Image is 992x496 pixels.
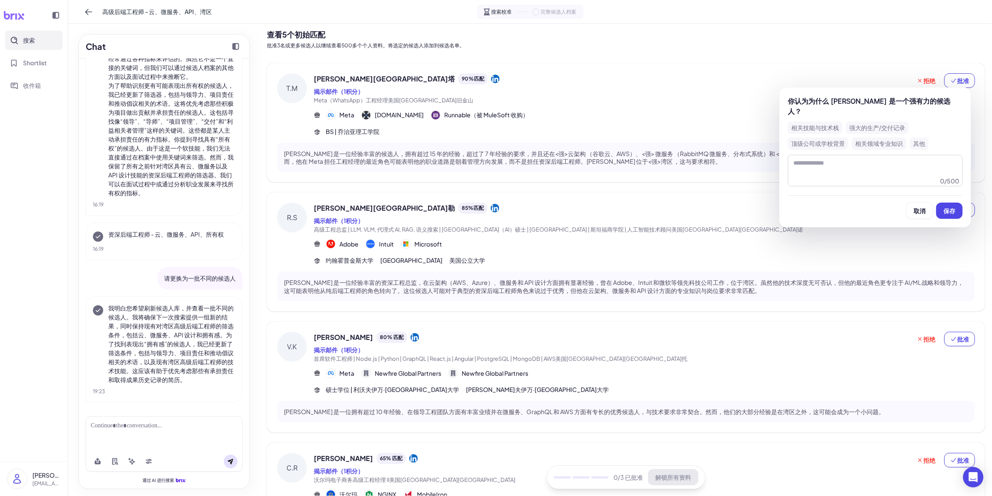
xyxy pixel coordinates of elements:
[93,388,235,395] div: 19:23
[788,97,950,116] font: 你认为为什么 [PERSON_NAME] 是一个强有力的候选人？
[164,274,236,282] font: 请更换为一批不同的候选人
[957,77,969,84] font: 批准
[671,226,803,233] span: 美国[GEOGRAPHIC_DATA][GEOGRAPHIC_DATA]诺
[314,226,671,233] span: 高级工程总监 | LLM, VLM, 代理式 AI, RAG, 语义搜索 | [GEOGRAPHIC_DATA]（AI）硕士 | [GEOGRAPHIC_DATA] | 斯坦福商学院 | 人工智...
[613,473,643,481] font: 0/3 已批准
[362,111,370,119] img: 公司logo
[277,332,307,362] div: V.K
[389,476,515,483] span: 美国[GEOGRAPHIC_DATA][GEOGRAPHIC_DATA]
[541,9,577,15] font: 完整候选人档案
[923,77,935,84] font: 拒绝
[326,128,379,135] font: BS | 乔治亚理工学院
[326,386,459,393] font: 硕士学位 | 利沃夫伊万·[GEOGRAPHIC_DATA]大学
[466,386,609,393] font: [PERSON_NAME]夫伊万·[GEOGRAPHIC_DATA]大学
[923,456,935,464] font: 拒绝
[911,332,941,346] button: 拒绝
[32,480,61,487] p: [EMAIL_ADDRESS][DOMAIN_NAME]
[267,42,465,49] font: 批准3名或更多候选人以继续查看500多个个人资料。将选定的候选人添加到候选名单。
[327,111,335,119] img: 公司logo
[277,73,307,103] div: T.M
[914,207,925,215] font: 取消
[267,29,325,39] font: 查看5个初始匹配
[314,87,364,95] font: 揭示邮件（1积分）
[339,369,354,378] span: Meta
[957,335,969,343] font: 批准
[380,455,402,461] font: 65% 匹配
[379,240,394,249] span: Intuit
[913,140,925,147] font: 其他
[277,453,307,483] div: C.R
[314,216,364,225] button: 揭示邮件（1积分）
[366,240,375,248] img: 公司logo
[7,469,27,489] img: user_logo.png
[911,73,941,88] button: 拒绝
[944,453,975,467] button: 批准
[314,467,364,476] button: 揭示邮件（1积分）
[375,110,424,119] span: [DOMAIN_NAME]
[314,74,455,83] font: [PERSON_NAME][GEOGRAPHIC_DATA]塔
[284,150,968,165] font: [PERSON_NAME] 是一位经验丰富的候选人，拥有超过 15 年的经验，超过了 7 年经验的要求，并且还在<强>云架构 （谷歌云、AWS）、<强> 微服务 （RabbitMQ 微服务、分布...
[388,97,473,104] span: 美国[GEOGRAPHIC_DATA]旧金山
[449,256,485,264] font: 美国公立大学
[224,455,237,468] button: Send message
[32,471,61,480] p: [PERSON_NAME]
[462,369,528,378] span: Newfire Global Partners
[944,73,975,88] button: 批准
[327,369,335,377] img: 公司logo
[492,9,512,15] font: 搜索校准
[849,124,905,131] font: 强大的生产/交付记录
[23,58,47,67] span: Shortlist
[23,36,35,44] font: 搜索
[906,203,933,219] button: 取消
[326,256,373,264] font: 约翰霍普金斯大学
[314,355,555,362] span: 首席软件工程师 | Node.js | Python | GraphQL | React.js | Angular | PostgreSQL | MongoDB | AWS
[108,81,234,197] font: 为了帮助识别更有可能表现出所有权的候选人，我已经更新了筛选器，包括与领导力、项目责任和推动倡议相关的术语。这将优先考虑那些积极为项目做出贡献并承担责任的候选人。这包括寻找像“领导”、“导师”、“...
[142,478,174,483] font: 通过 AI 进行搜索
[93,245,235,253] div: 16:19
[957,456,969,464] font: 批准
[284,278,963,294] font: [PERSON_NAME] 是一位经验丰富的资深工程总监，在云架构（AWS、Azure）、微服务和 API 设计方面拥有显著经验，曾在 Adobe、Intuit 和微软等领先科技公司工作，位于湾...
[911,453,941,467] button: 拒绝
[314,453,373,464] span: [PERSON_NAME]
[791,140,845,147] font: 顶级公司或学校背景
[791,124,839,131] font: 相关技能与技术栈
[462,75,484,82] font: 90%匹配
[23,81,41,89] font: 收件箱
[102,8,212,15] font: 高级后端工程师 - 云、微服务、API、湾区
[5,53,63,73] button: Shortlist
[93,201,235,209] div: 16:19
[314,346,364,354] font: 揭示邮件（1积分）
[431,111,440,119] img: 公司logo
[86,40,106,53] h2: Chat
[314,97,388,104] span: Meta（WhatsApp）工程经理
[5,31,63,50] button: Search
[314,203,455,212] font: [PERSON_NAME][GEOGRAPHIC_DATA]勒
[943,207,955,215] font: 保存
[462,205,484,211] font: 85%匹配
[339,110,354,119] span: Meta
[229,40,243,53] button: Collapse chat
[375,369,441,378] span: Newfire Global Partners
[314,476,389,483] span: 沃尔玛电子商务高级工程经理 II
[963,467,983,487] div: Open Intercom Messenger
[314,345,364,354] button: 揭示邮件（1积分）
[284,408,885,415] font: [PERSON_NAME] 是一位拥有超过 10 年经验、在领导工程团队方面有丰富业绩并在微服务、GraphQL 和 AWS 方面有专长的优秀候选人，与技术要求非常契合。然而，他们的大部分经验是...
[402,240,410,248] img: 公司logo
[314,333,373,342] font: [PERSON_NAME]
[555,355,687,362] span: 美国[GEOGRAPHIC_DATA][GEOGRAPHIC_DATA]托
[380,256,442,264] font: [GEOGRAPHIC_DATA]
[314,217,364,224] font: 揭示邮件（1积分）
[944,332,975,346] button: 批准
[108,304,234,383] font: 我明白您希望刷新候选人库，并查看一批不同的候选人。我将确保下一次搜索提供一组新的结果，同时保持现有对湾区高级后端工程师的筛选条件，包括云、微服务、API 设计和拥有感。为了找到表现出“拥有感”的...
[414,240,442,249] span: Microsoft
[339,240,359,249] span: Adobe
[936,203,963,219] button: 保存
[380,334,404,340] font: 80% 匹配
[5,76,63,95] button: Inbox
[108,230,224,238] font: 资深后端工程师 - 云、微服务、API、所有权
[277,203,307,232] div: R.S
[444,111,529,119] font: Runnable（被 MuleSoft 收购）
[314,87,364,96] button: 揭示邮件（1积分）
[923,335,935,343] font: 拒绝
